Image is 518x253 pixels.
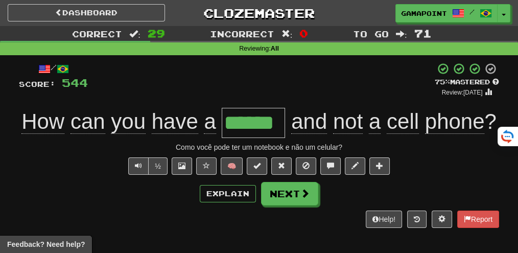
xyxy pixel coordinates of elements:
span: have [152,109,198,134]
a: Clozemaster [180,4,338,22]
small: Review: [DATE] [442,89,483,96]
span: cell [387,109,419,134]
span: 0 [299,27,308,39]
a: GamaPoint / [395,4,498,22]
div: Mastered [435,78,499,87]
div: Como você pode ter um notebook e não um celular? [19,142,499,152]
button: ½ [148,157,168,175]
span: and [291,109,327,134]
span: 29 [148,27,165,39]
span: : [396,30,407,38]
button: 🧠 [221,157,243,175]
button: Play sentence audio (ctl+space) [128,157,149,175]
span: a [369,109,381,134]
button: Ignore sentence (alt+i) [296,157,316,175]
span: Score: [19,80,56,88]
button: Reset to 0% Mastered (alt+r) [271,157,292,175]
span: / [469,8,475,15]
span: 544 [62,76,88,89]
div: / [19,62,88,75]
span: Open feedback widget [7,239,85,249]
span: phone [425,109,485,134]
span: To go [353,29,389,39]
button: Edit sentence (alt+d) [345,157,365,175]
button: Favorite sentence (alt+f) [196,157,217,175]
button: Show image (alt+x) [172,157,192,175]
span: Correct [72,29,122,39]
span: Incorrect [210,29,274,39]
span: : [129,30,140,38]
span: How [21,109,64,134]
button: Next [261,182,318,205]
button: Discuss sentence (alt+u) [320,157,341,175]
button: Help! [366,211,402,228]
span: 75 % [435,78,450,86]
button: Round history (alt+y) [407,211,427,228]
span: not [333,109,363,134]
span: GamaPoint [401,9,447,18]
button: Add to collection (alt+a) [369,157,390,175]
div: Text-to-speech controls [126,157,168,175]
span: you [111,109,146,134]
button: Explain [200,185,256,202]
button: Set this sentence to 100% Mastered (alt+m) [247,157,267,175]
span: 71 [414,27,432,39]
span: can [70,109,105,134]
span: : [281,30,293,38]
a: Dashboard [8,4,165,21]
button: Report [457,211,499,228]
span: ? [285,109,496,134]
strong: All [271,45,279,52]
span: a [204,109,216,134]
